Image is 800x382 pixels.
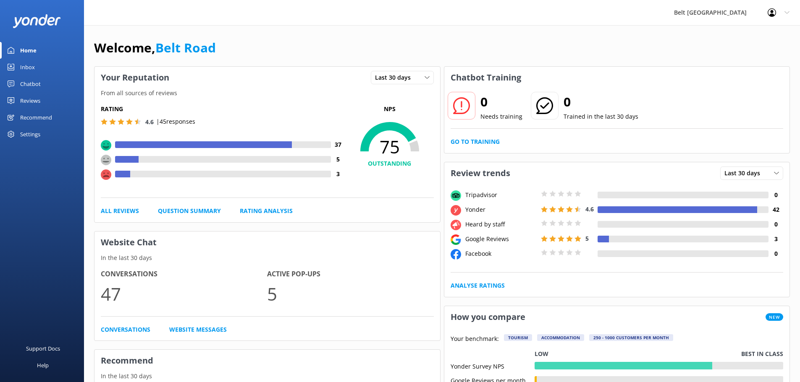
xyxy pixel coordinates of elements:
div: Yonder Survey NPS [451,362,535,369]
h4: 5 [331,155,346,164]
p: In the last 30 days [94,372,440,381]
h3: Review trends [444,162,517,184]
h4: 0 [769,220,783,229]
p: 5 [267,280,433,308]
span: 5 [585,234,589,242]
a: Conversations [101,325,150,334]
div: Tripadvisor [463,190,539,200]
h4: 37 [331,140,346,149]
div: Yonder [463,205,539,214]
div: Heard by staff [463,220,539,229]
span: 4.6 [585,205,594,213]
a: Rating Analysis [240,206,293,216]
div: Recommend [20,109,52,126]
a: Analyse Ratings [451,281,505,290]
h4: 3 [331,169,346,179]
div: Help [37,357,49,374]
p: Trained in the last 30 days [564,112,638,121]
p: Best in class [741,349,783,359]
p: | 45 responses [156,117,195,126]
div: Facebook [463,249,539,258]
div: Reviews [20,92,40,109]
h2: 0 [564,92,638,112]
p: In the last 30 days [94,253,440,262]
div: Chatbot [20,75,41,92]
a: Website Messages [169,325,227,334]
div: Tourism [504,334,532,341]
h3: Website Chat [94,231,440,253]
h4: 42 [769,205,783,214]
h4: 3 [769,234,783,244]
h4: Conversations [101,269,267,280]
h3: Recommend [94,350,440,372]
h4: Active Pop-ups [267,269,433,280]
h2: 0 [480,92,522,112]
div: Settings [20,126,40,143]
span: 75 [346,136,434,157]
p: Your benchmark: [451,334,499,344]
span: 4.6 [145,118,154,126]
p: 47 [101,280,267,308]
a: Go to Training [451,137,500,146]
span: Last 30 days [375,73,416,82]
span: New [766,313,783,321]
h1: Welcome, [94,38,216,58]
h4: 0 [769,190,783,200]
h5: Rating [101,104,346,114]
div: Home [20,42,37,59]
h4: 0 [769,249,783,258]
a: Belt Road [155,39,216,56]
div: Inbox [20,59,35,75]
a: Question Summary [158,206,221,216]
p: NPS [346,104,434,114]
h3: Chatbot Training [444,67,527,88]
p: From all sources of reviews [94,88,440,98]
div: Accommodation [537,334,584,341]
h4: OUTSTANDING [346,159,434,168]
img: yonder-white-logo.png [13,14,61,28]
p: Low [535,349,548,359]
p: Needs training [480,112,522,121]
div: Support Docs [26,340,60,357]
h3: Your Reputation [94,67,176,88]
div: Google Reviews [463,234,539,244]
div: 250 - 1000 customers per month [589,334,673,341]
a: All Reviews [101,206,139,216]
h3: How you compare [444,306,532,328]
span: Last 30 days [724,169,765,178]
